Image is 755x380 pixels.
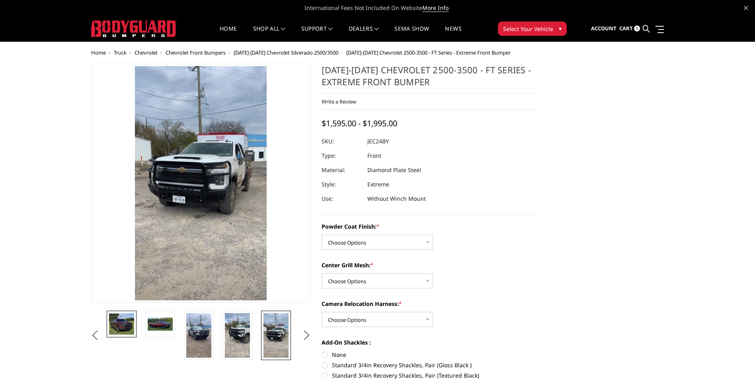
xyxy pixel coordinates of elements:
a: shop all [253,26,285,41]
span: ▾ [559,24,562,33]
button: Previous [89,329,101,341]
dd: JEC24BY [367,134,389,149]
span: $1,595.00 - $1,995.00 [322,118,397,129]
dd: Without Winch Mount [367,192,426,206]
a: Account [591,18,616,39]
label: Center Grill Mesh: [322,261,541,269]
dd: Diamond Plate Steel [367,163,421,177]
label: Standard 3/4in Recovery Shackles, Pair (Gloss Black ) [322,361,541,369]
img: 2024-2025 Chevrolet 2500-3500 - FT Series - Extreme Front Bumper [186,313,211,358]
span: Account [591,25,616,32]
a: SEMA Show [394,26,429,41]
label: Camera Relocation Harness: [322,300,541,308]
a: Dealers [349,26,379,41]
label: Powder Coat Finish: [322,222,541,231]
a: Chevrolet Front Bumpers [166,49,226,56]
a: More Info [422,4,449,12]
dt: Style: [322,177,361,192]
img: 2024-2025 Chevrolet 2500-3500 - FT Series - Extreme Front Bumper [263,313,289,358]
a: Support [301,26,333,41]
span: 0 [634,25,640,31]
img: 2024-2025 Chevrolet 2500-3500 - FT Series - Extreme Front Bumper [225,313,250,358]
iframe: Chat Widget [715,342,755,380]
button: Next [300,329,312,341]
label: Add-On Shackles : [322,338,541,347]
h1: [DATE]-[DATE] Chevrolet 2500-3500 - FT Series - Extreme Front Bumper [322,64,541,94]
label: Standard 3/4in Recovery Shackles, Pair (Textured Black) [322,371,541,380]
a: Home [91,49,106,56]
a: Chevrolet [135,49,158,56]
dd: Front [367,149,381,163]
a: Cart 0 [619,18,640,39]
a: News [445,26,461,41]
dt: Use: [322,192,361,206]
a: Home [220,26,237,41]
a: [DATE]-[DATE] Chevrolet Silverado 2500/3500 [234,49,338,56]
dt: SKU: [322,134,361,149]
dt: Material: [322,163,361,177]
span: Cart [619,25,633,32]
img: BODYGUARD BUMPERS [91,20,177,37]
dt: Type: [322,149,361,163]
span: [DATE]-[DATE] Chevrolet 2500-3500 - FT Series - Extreme Front Bumper [346,49,511,56]
label: None [322,351,541,359]
a: Write a Review [322,98,356,105]
img: 2024-2025 Chevrolet 2500-3500 - FT Series - Extreme Front Bumper [148,317,173,331]
dd: Extreme [367,177,389,192]
a: 2024-2025 Chevrolet 2500-3500 - FT Series - Extreme Front Bumper [91,64,311,303]
a: Truck [114,49,127,56]
button: Select Your Vehicle [498,22,567,36]
img: 2024-2025 Chevrolet 2500-3500 - FT Series - Extreme Front Bumper [109,313,134,335]
span: Select Your Vehicle [503,25,553,33]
